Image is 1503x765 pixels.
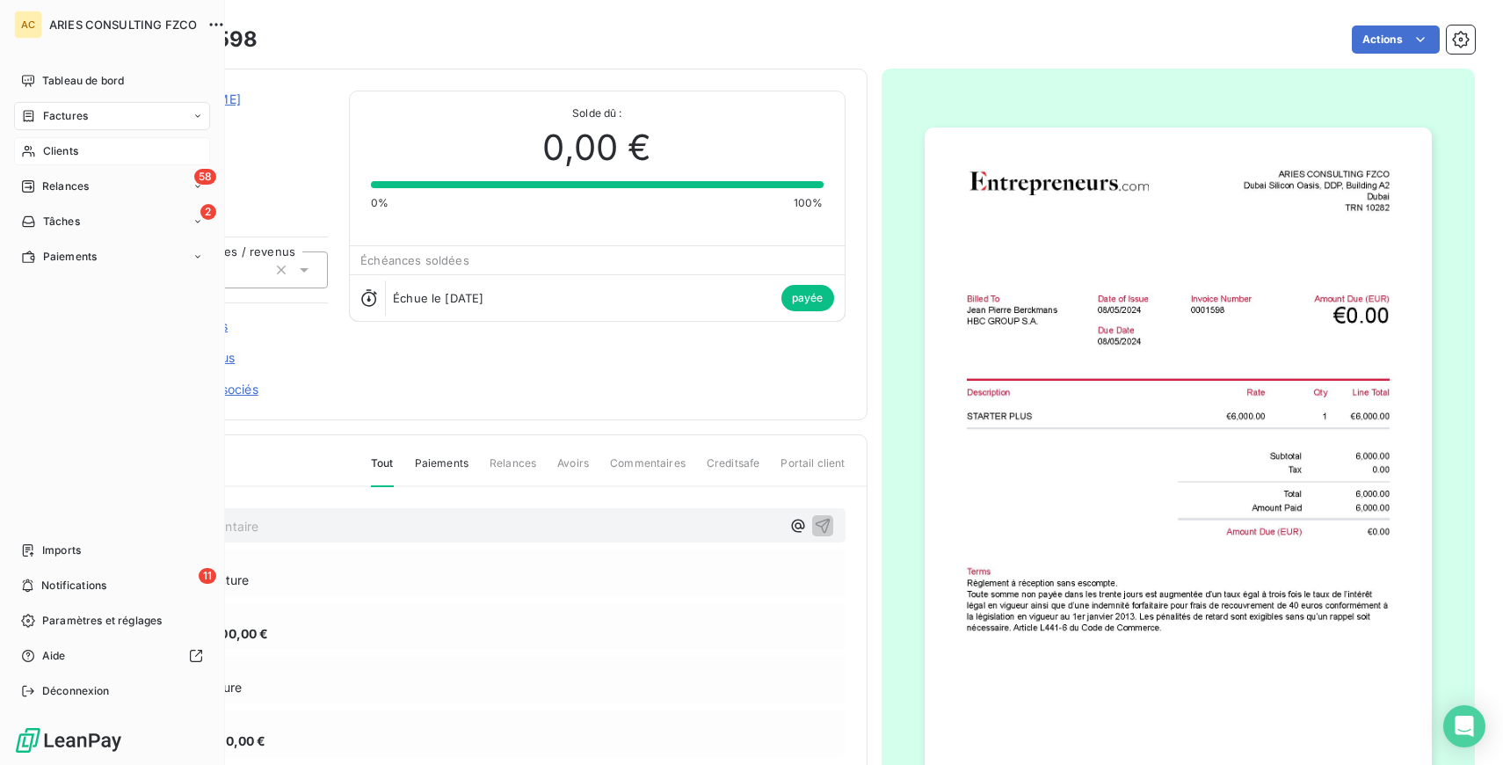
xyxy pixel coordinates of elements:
[41,578,106,594] span: Notifications
[14,243,210,271] a: Paiements
[490,455,536,485] span: Relances
[415,455,468,485] span: Paiements
[200,204,216,220] span: 2
[371,106,823,121] span: Solde dû :
[43,249,97,265] span: Paiements
[43,214,80,229] span: Tâches
[42,613,162,629] span: Paramètres et réglages
[14,11,42,39] div: AC
[42,648,66,664] span: Aide
[371,455,394,487] span: Tout
[201,624,269,643] span: 5 000,00 €
[371,195,388,211] span: 0%
[1443,705,1485,747] div: Open Intercom Messenger
[542,121,651,174] span: 0,00 €
[49,18,197,32] span: ARIES CONSULTING FZCO
[201,732,266,750] span: 1 000,00 €
[14,726,123,754] img: Logo LeanPay
[781,285,834,311] span: payée
[43,143,78,159] span: Clients
[42,178,89,194] span: Relances
[14,172,210,200] a: 58Relances
[557,455,589,485] span: Avoirs
[194,169,216,185] span: 58
[1352,25,1440,54] button: Actions
[14,137,210,165] a: Clients
[14,102,210,130] a: Factures
[138,112,328,126] span: 000301
[14,642,210,670] a: Aide
[14,536,210,565] a: Imports
[14,607,210,635] a: Paramètres et réglages
[42,543,81,558] span: Imports
[43,108,88,124] span: Factures
[14,67,210,95] a: Tableau de bord
[199,568,216,584] span: 11
[610,455,686,485] span: Commentaires
[42,683,110,699] span: Déconnexion
[14,208,210,236] a: 2Tâches
[393,291,483,305] span: Échue le [DATE]
[42,73,124,89] span: Tableau de bord
[794,195,824,211] span: 100%
[781,455,845,485] span: Portail client
[707,455,760,485] span: Creditsafe
[360,253,469,267] span: Échéances soldées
